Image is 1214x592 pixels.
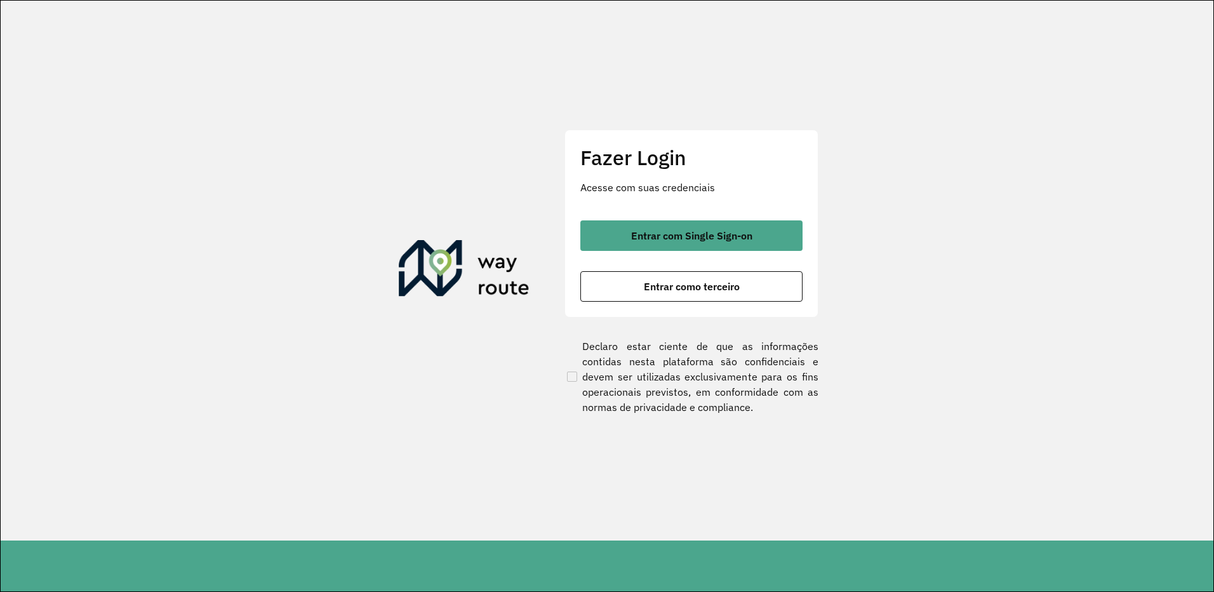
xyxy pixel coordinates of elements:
span: Entrar com Single Sign-on [631,231,752,241]
span: Entrar como terceiro [644,281,740,292]
p: Acesse com suas credenciais [580,180,803,195]
img: Roteirizador AmbevTech [399,240,530,301]
button: button [580,271,803,302]
label: Declaro estar ciente de que as informações contidas nesta plataforma são confidenciais e devem se... [564,339,818,415]
h2: Fazer Login [580,145,803,170]
button: button [580,220,803,251]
